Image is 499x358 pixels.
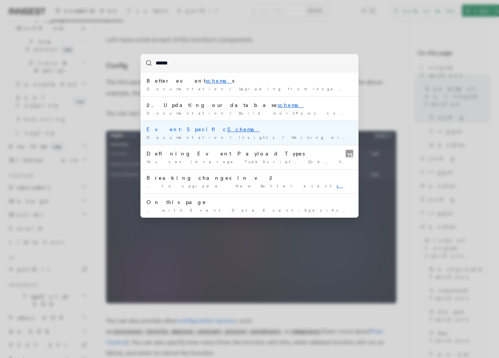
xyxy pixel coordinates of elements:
[337,184,367,188] mark: schema
[278,102,304,108] mark: schema
[282,135,288,140] span: /
[239,135,279,140] span: Insights
[206,78,232,84] mark: schema
[147,150,352,157] div: Defining Event Payload Types
[147,126,352,133] div: Event-Specific
[147,207,352,213] div: … with Event Data Event-Specific Example Queries Saved Queries …
[239,86,434,91] span: Upgrading from Inngest SDK v1 to v2
[147,135,226,140] span: Documentation
[229,111,236,115] span: /
[227,126,260,132] mark: Schema
[147,86,226,91] span: Documentation
[239,111,478,115] span: Build workflows configurable by your users
[229,86,236,91] span: /
[147,159,352,165] div: You can leverage TypeScript, Zod, Valibot, or any …
[229,135,236,140] span: /
[147,174,352,182] div: Breaking changes in v2
[147,198,352,206] div: On this page
[292,135,425,140] span: Working with Event Data
[147,77,352,85] div: Better event s
[147,111,226,115] span: Documentation
[147,101,352,109] div: 2. Updating our database
[147,183,352,189] div: … to upgrade. New Better event s - create and maintain your …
